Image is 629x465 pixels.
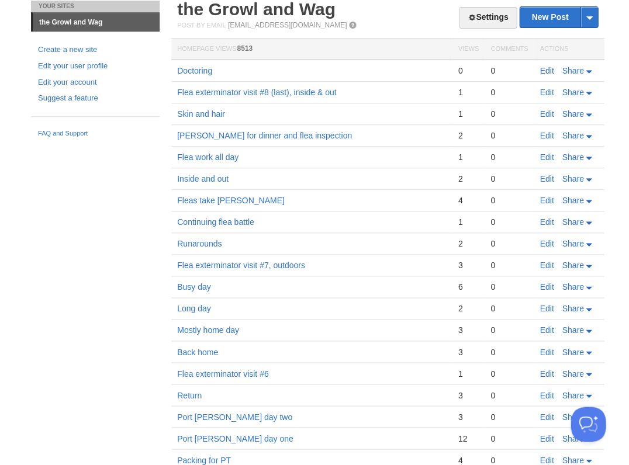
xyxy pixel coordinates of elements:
span: Share [562,152,583,162]
div: 2 [458,130,478,141]
a: Edit [540,109,554,119]
a: New Post [520,7,597,27]
span: Share [562,282,583,292]
a: Edit [540,131,554,140]
div: 0 [490,173,528,184]
th: Actions [534,39,604,60]
th: Views [452,39,484,60]
a: Long day [177,304,211,313]
span: Share [562,88,583,97]
span: Share [562,174,583,183]
div: 0 [490,109,528,119]
a: [EMAIL_ADDRESS][DOMAIN_NAME] [228,21,347,29]
a: Packing for PT [177,455,231,464]
span: Share [562,390,583,400]
iframe: Help Scout Beacon - Open [571,407,606,442]
div: 3 [458,390,478,400]
div: 4 [458,454,478,465]
div: 0 [490,217,528,227]
div: 0 [458,65,478,76]
span: Share [562,109,583,119]
span: Share [562,66,583,75]
div: 0 [490,368,528,379]
a: Skin and hair [177,109,225,119]
th: Homepage Views [171,39,452,60]
span: Share [562,217,583,227]
a: Edit [540,217,554,227]
div: 0 [490,195,528,206]
a: Edit your user profile [38,60,153,72]
div: 12 [458,433,478,443]
a: Edit [540,261,554,270]
div: 0 [490,433,528,443]
a: Edit [540,196,554,205]
li: Your Sites [31,1,160,12]
div: 0 [490,65,528,76]
div: 0 [490,303,528,314]
a: Edit [540,239,554,248]
span: Share [562,325,583,335]
a: Edit [540,433,554,443]
a: Port [PERSON_NAME] day two [177,412,292,421]
a: Edit [540,325,554,335]
a: Runarounds [177,239,222,248]
span: Share [562,369,583,378]
a: Edit [540,88,554,97]
div: 0 [490,454,528,465]
div: 2 [458,238,478,249]
a: Flea work all day [177,152,239,162]
span: Share [562,455,583,464]
span: Post by Email [177,22,226,29]
a: FAQ and Support [38,129,153,139]
a: Edit [540,347,554,356]
a: Create a new site [38,44,153,56]
a: Flea exterminator visit #6 [177,369,268,378]
a: Edit your account [38,77,153,89]
div: 0 [490,390,528,400]
span: 8513 [237,44,253,53]
a: the Growl and Wag [33,13,160,32]
div: 1 [458,368,478,379]
a: Continuing flea battle [177,217,254,227]
th: Comments [485,39,534,60]
div: 6 [458,282,478,292]
div: 1 [458,109,478,119]
a: Flea exterminator visit #7, outdoors [177,261,305,270]
div: 0 [490,130,528,141]
div: 3 [458,346,478,357]
a: Edit [540,412,554,421]
div: 2 [458,303,478,314]
div: 2 [458,173,478,184]
span: Share [562,347,583,356]
a: Inside and out [177,174,229,183]
a: Flea exterminator visit #8 (last), inside & out [177,88,336,97]
div: 0 [490,238,528,249]
div: 0 [490,282,528,292]
a: Edit [540,304,554,313]
span: Share [562,196,583,205]
a: Edit [540,152,554,162]
span: Share [562,304,583,313]
span: Share [562,131,583,140]
span: Share [562,433,583,443]
a: Suggest a feature [38,92,153,105]
a: Port [PERSON_NAME] day one [177,433,293,443]
div: 0 [490,411,528,422]
a: Edit [540,174,554,183]
a: Back home [177,347,218,356]
a: Settings [459,7,517,29]
div: 0 [490,260,528,270]
div: 0 [490,346,528,357]
div: 3 [458,325,478,335]
div: 1 [458,152,478,162]
a: Busy day [177,282,211,292]
div: 1 [458,217,478,227]
a: Return [177,390,202,400]
a: Doctoring [177,66,212,75]
span: Share [562,261,583,270]
span: Share [562,239,583,248]
a: Fleas take [PERSON_NAME] [177,196,285,205]
a: [PERSON_NAME] for dinner and flea inspection [177,131,352,140]
div: 0 [490,325,528,335]
span: Share [562,412,583,421]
